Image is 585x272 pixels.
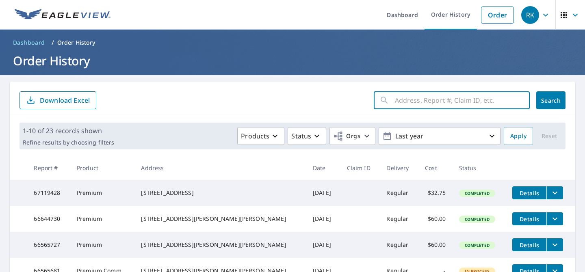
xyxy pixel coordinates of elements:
[521,6,539,24] div: RK
[453,156,506,180] th: Status
[306,180,340,206] td: [DATE]
[517,241,542,249] span: Details
[512,212,546,225] button: detailsBtn-66644730
[418,232,452,258] td: $60.00
[380,232,418,258] td: Regular
[27,232,70,258] td: 66565727
[512,238,546,251] button: detailsBtn-66565727
[418,156,452,180] th: Cost
[10,36,575,49] nav: breadcrumb
[10,52,575,69] h1: Order History
[460,242,494,248] span: Completed
[329,127,375,145] button: Orgs
[237,127,284,145] button: Products
[340,156,380,180] th: Claim ID
[504,127,533,145] button: Apply
[418,180,452,206] td: $32.75
[40,96,90,105] p: Download Excel
[306,206,340,232] td: [DATE]
[70,180,134,206] td: Premium
[392,129,487,143] p: Last year
[543,97,559,104] span: Search
[15,9,110,21] img: EV Logo
[23,139,114,146] p: Refine results by choosing filters
[19,91,96,109] button: Download Excel
[460,216,494,222] span: Completed
[380,180,418,206] td: Regular
[379,127,500,145] button: Last year
[536,91,565,109] button: Search
[460,190,494,196] span: Completed
[510,131,526,141] span: Apply
[27,180,70,206] td: 67119428
[418,206,452,232] td: $60.00
[57,39,95,47] p: Order History
[517,189,542,197] span: Details
[380,156,418,180] th: Delivery
[546,238,563,251] button: filesDropdownBtn-66565727
[546,212,563,225] button: filesDropdownBtn-66644730
[141,241,300,249] div: [STREET_ADDRESS][PERSON_NAME][PERSON_NAME]
[52,38,54,47] li: /
[70,156,134,180] th: Product
[70,232,134,258] td: Premium
[481,6,514,24] a: Order
[141,215,300,223] div: [STREET_ADDRESS][PERSON_NAME][PERSON_NAME]
[27,156,70,180] th: Report #
[13,39,45,47] span: Dashboard
[288,127,326,145] button: Status
[27,206,70,232] td: 66644730
[70,206,134,232] td: Premium
[241,131,269,141] p: Products
[23,126,114,136] p: 1-10 of 23 records shown
[291,131,311,141] p: Status
[333,131,360,141] span: Orgs
[395,89,530,112] input: Address, Report #, Claim ID, etc.
[10,36,48,49] a: Dashboard
[141,189,300,197] div: [STREET_ADDRESS]
[512,186,546,199] button: detailsBtn-67119428
[306,232,340,258] td: [DATE]
[306,156,340,180] th: Date
[380,206,418,232] td: Regular
[546,186,563,199] button: filesDropdownBtn-67119428
[517,215,542,223] span: Details
[134,156,306,180] th: Address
